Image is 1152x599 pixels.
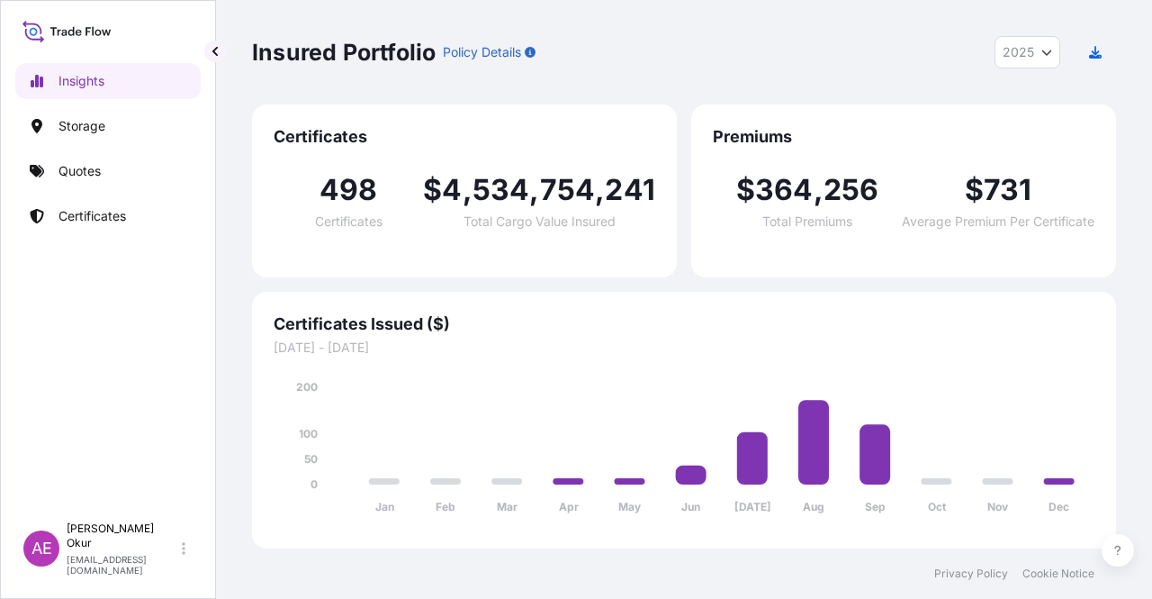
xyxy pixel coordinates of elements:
[736,176,755,204] span: $
[994,36,1060,68] button: Year Selector
[274,339,1094,357] span: [DATE] - [DATE]
[319,176,378,204] span: 498
[58,207,126,225] p: Certificates
[252,38,436,67] p: Insured Portfolio
[58,117,105,135] p: Storage
[58,72,104,90] p: Insights
[529,176,539,204] span: ,
[734,500,771,513] tspan: [DATE]
[497,500,517,513] tspan: Mar
[965,176,984,204] span: $
[423,176,442,204] span: $
[803,500,824,513] tspan: Aug
[274,126,655,148] span: Certificates
[375,500,394,513] tspan: Jan
[310,477,318,491] tspan: 0
[315,215,382,228] span: Certificates
[1022,567,1094,581] a: Cookie Notice
[463,215,616,228] span: Total Cargo Value Insured
[987,500,1009,513] tspan: Nov
[755,176,814,204] span: 364
[605,176,655,204] span: 241
[618,500,642,513] tspan: May
[58,162,101,180] p: Quotes
[1048,500,1069,513] tspan: Dec
[823,176,879,204] span: 256
[67,522,178,550] p: [PERSON_NAME] Okur
[865,500,886,513] tspan: Sep
[1003,43,1034,61] span: 2025
[304,452,318,466] tspan: 50
[595,176,605,204] span: ,
[934,567,1008,581] a: Privacy Policy
[443,43,521,61] p: Policy Details
[814,176,823,204] span: ,
[713,126,1094,148] span: Premiums
[274,313,1094,335] span: Certificates Issued ($)
[299,427,318,440] tspan: 100
[762,215,852,228] span: Total Premiums
[681,500,700,513] tspan: Jun
[928,500,947,513] tspan: Oct
[15,108,201,144] a: Storage
[436,500,455,513] tspan: Feb
[67,554,178,576] p: [EMAIL_ADDRESS][DOMAIN_NAME]
[984,176,1032,204] span: 731
[902,215,1094,228] span: Average Premium Per Certificate
[463,176,472,204] span: ,
[15,198,201,234] a: Certificates
[442,176,462,204] span: 4
[472,176,530,204] span: 534
[296,380,318,394] tspan: 200
[15,153,201,189] a: Quotes
[540,176,596,204] span: 754
[559,500,579,513] tspan: Apr
[15,63,201,99] a: Insights
[31,540,52,558] span: AE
